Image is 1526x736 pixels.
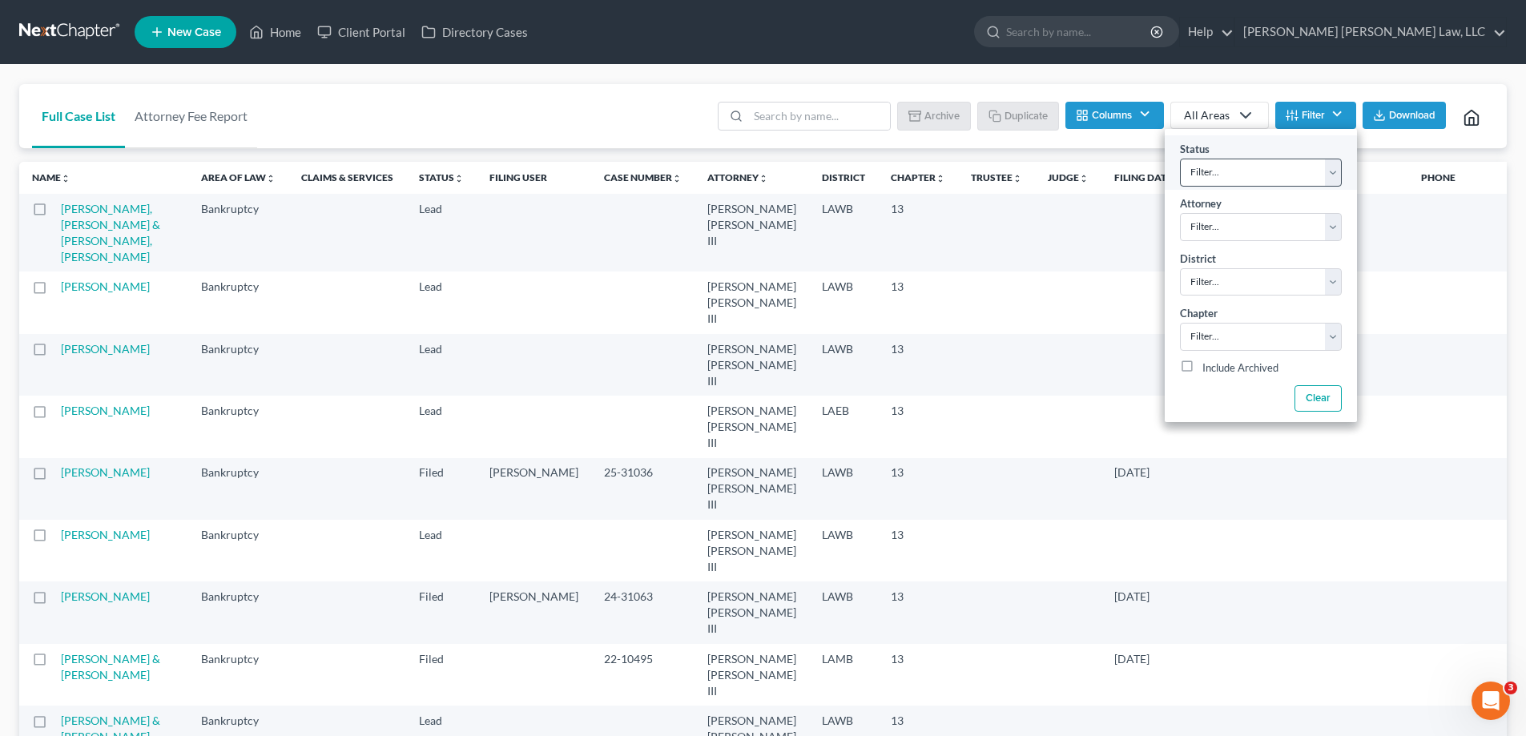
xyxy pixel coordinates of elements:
td: [PERSON_NAME] [PERSON_NAME] III [695,194,809,271]
td: [PERSON_NAME] [PERSON_NAME] III [695,396,809,457]
a: Judgeunfold_more [1048,171,1089,183]
td: Bankruptcy [188,334,288,396]
i: unfold_more [672,174,682,183]
td: 24-31063 [591,581,695,643]
td: Lead [406,334,477,396]
i: unfold_more [1013,174,1022,183]
a: Chapterunfold_more [891,171,945,183]
td: Filed [406,581,477,643]
a: Full Case List [32,84,125,148]
a: Help [1180,18,1234,46]
label: District [1180,251,1216,267]
td: Lead [406,271,477,333]
a: [PERSON_NAME] [61,465,150,479]
td: Filed [406,644,477,706]
td: [PERSON_NAME] [PERSON_NAME] III [695,458,809,520]
i: unfold_more [61,174,70,183]
th: District [809,162,878,194]
span: New Case [167,26,221,38]
a: [PERSON_NAME] [61,404,150,417]
td: LAMB [809,644,878,706]
td: [PERSON_NAME] [PERSON_NAME] III [695,581,809,643]
a: Area of Lawunfold_more [201,171,276,183]
div: All Areas [1184,107,1230,123]
a: Case Numberunfold_more [604,171,682,183]
td: LAWB [809,271,878,333]
td: Bankruptcy [188,520,288,581]
td: 13 [878,194,958,271]
td: Bankruptcy [188,271,288,333]
span: Download [1389,109,1435,122]
td: Lead [406,194,477,271]
td: 13 [878,271,958,333]
td: 13 [878,396,958,457]
i: unfold_more [936,174,945,183]
td: [PERSON_NAME] [PERSON_NAME] III [695,520,809,581]
td: [DATE] [1101,458,1194,520]
td: LAWB [809,334,878,396]
td: 25-31036 [591,458,695,520]
td: Lead [406,396,477,457]
td: Bankruptcy [188,194,288,271]
input: Search by name... [1006,17,1153,46]
a: [PERSON_NAME] & [PERSON_NAME] [61,652,160,682]
label: Chapter [1180,306,1218,322]
td: 13 [878,520,958,581]
td: LAWB [809,458,878,520]
i: unfold_more [759,174,768,183]
td: Bankruptcy [188,644,288,706]
td: 13 [878,644,958,706]
label: Attorney [1180,196,1222,212]
td: Lead [406,520,477,581]
td: Filed [406,458,477,520]
a: Attorney Fee Report [125,84,257,148]
a: Filing Dateunfold_more [1114,171,1182,183]
td: Bankruptcy [188,581,288,643]
button: Filter [1275,102,1356,129]
i: unfold_more [266,174,276,183]
i: unfold_more [454,174,464,183]
label: Include Archived [1202,359,1278,378]
a: Client Portal [309,18,413,46]
a: [PERSON_NAME] [PERSON_NAME] Law, LLC [1235,18,1506,46]
input: Search by name... [748,103,890,130]
a: Home [241,18,309,46]
td: Bankruptcy [188,396,288,457]
button: Columns [1065,102,1163,129]
span: 3 [1504,682,1517,694]
a: Attorneyunfold_more [707,171,768,183]
button: Download [1363,102,1446,129]
i: unfold_more [1079,174,1089,183]
td: [PERSON_NAME] [PERSON_NAME] III [695,271,809,333]
a: [PERSON_NAME] [61,280,150,293]
a: [PERSON_NAME] [61,528,150,541]
label: Status [1180,142,1210,158]
td: [PERSON_NAME] [PERSON_NAME] III [695,644,809,706]
iframe: Intercom live chat [1472,682,1510,720]
a: Statusunfold_more [419,171,464,183]
a: [PERSON_NAME] [61,342,150,356]
td: LAWB [809,581,878,643]
td: [PERSON_NAME] [PERSON_NAME] III [695,334,809,396]
td: 13 [878,458,958,520]
td: [DATE] [1101,644,1194,706]
th: Filing User [477,162,591,194]
td: [PERSON_NAME] [477,458,591,520]
td: 13 [878,334,958,396]
td: LAWB [809,520,878,581]
td: [DATE] [1101,581,1194,643]
a: Nameunfold_more [32,171,70,183]
a: Trusteeunfold_more [971,171,1022,183]
th: Claims & Services [288,162,406,194]
a: [PERSON_NAME], [PERSON_NAME] & [PERSON_NAME], [PERSON_NAME] [61,202,160,263]
td: [PERSON_NAME] [477,581,591,643]
button: Clear [1294,385,1341,412]
a: Directory Cases [413,18,536,46]
a: [PERSON_NAME] [61,589,150,603]
td: 22-10495 [591,644,695,706]
td: LAEB [809,396,878,457]
td: Bankruptcy [188,458,288,520]
div: Filter [1165,129,1357,422]
td: 13 [878,581,958,643]
td: LAWB [809,194,878,271]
